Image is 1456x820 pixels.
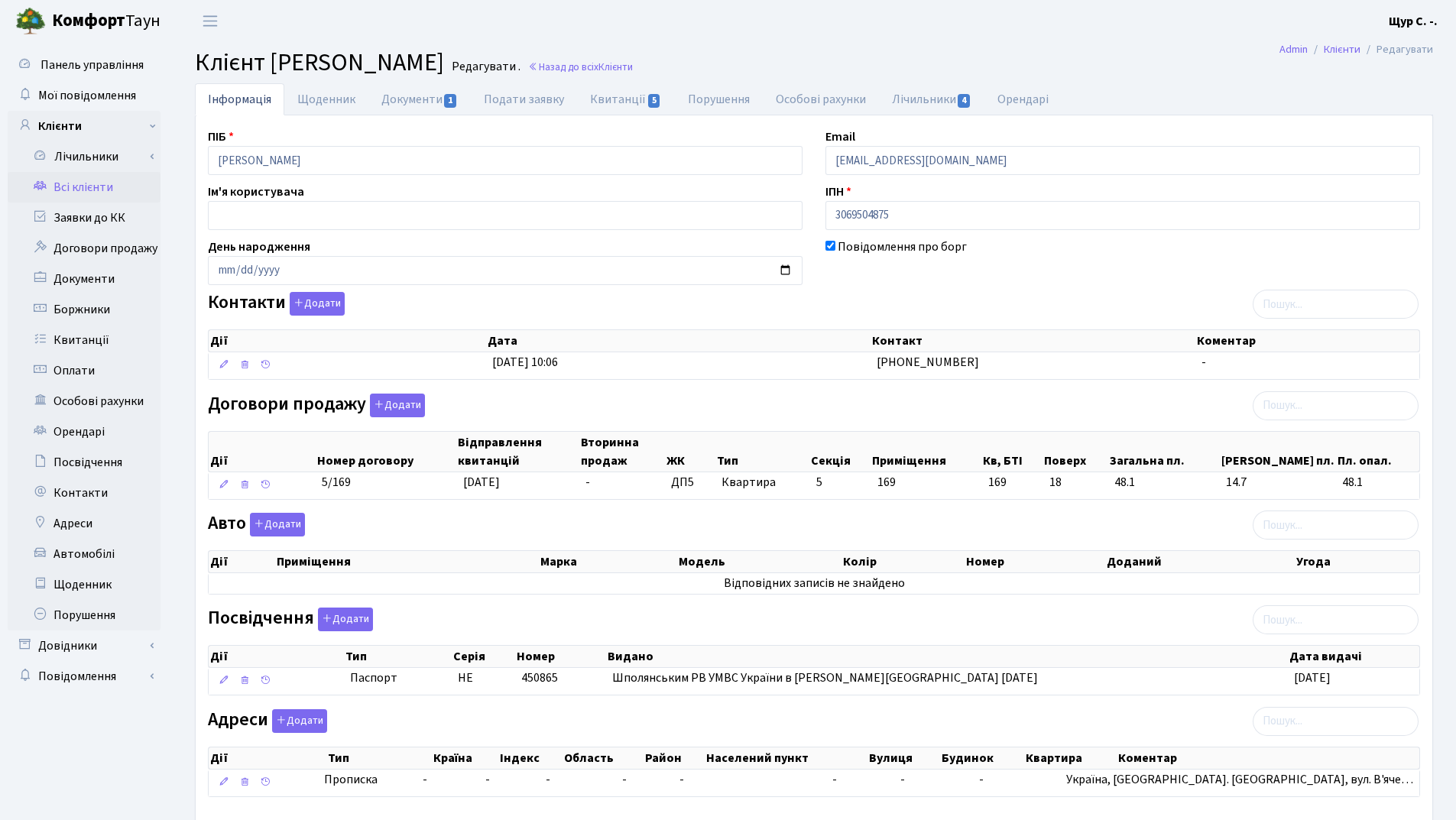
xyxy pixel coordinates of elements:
[1043,432,1108,472] th: Поверх
[326,747,432,769] th: Тип
[8,416,161,447] a: Орендарі
[52,8,161,34] span: Таун
[585,474,590,491] span: -
[1336,432,1419,472] th: Пл. опал.
[1105,551,1295,572] th: Доданий
[8,50,161,80] a: Панель управління
[432,747,498,769] th: Країна
[622,771,627,788] span: -
[877,354,979,371] span: [PHONE_NUMBER]
[322,474,351,491] span: 5/169
[8,203,161,233] a: Заявки до КК
[275,551,540,572] th: Приміщення
[1220,432,1336,472] th: [PERSON_NAME] пл.
[452,646,515,667] th: Серія
[546,771,550,788] span: -
[250,513,305,536] button: Авто
[606,646,1288,667] th: Видано
[900,771,905,788] span: -
[8,478,161,508] a: Контакти
[8,539,161,569] a: Автомобілі
[1049,474,1103,491] span: 18
[209,551,275,572] th: Дії
[598,60,633,74] span: Клієнти
[458,669,473,686] span: НЕ
[318,608,373,631] button: Посвідчення
[208,238,310,256] label: День народження
[1024,747,1117,769] th: Квартира
[871,432,981,472] th: Приміщення
[1389,12,1438,31] a: Щур С. -.
[1108,432,1221,472] th: Загальна пл.
[209,330,486,352] th: Дії
[208,513,305,536] label: Авто
[268,706,327,733] a: Додати
[370,394,425,417] button: Договори продажу
[984,83,1062,115] a: Орендарі
[209,573,1419,594] td: Відповідних записів не знайдено
[209,432,316,472] th: Дії
[1389,13,1438,30] b: Щур С. -.
[705,747,867,769] th: Населений пункт
[825,128,855,146] label: Email
[8,630,161,661] a: Довідники
[38,87,136,104] span: Мої повідомлення
[521,669,558,686] span: 450865
[463,474,500,491] span: [DATE]
[8,111,161,141] a: Клієнти
[209,747,326,769] th: Дії
[52,8,125,33] b: Комфорт
[8,172,161,203] a: Всі клієнти
[1253,510,1419,540] input: Пошук...
[1294,669,1331,686] span: [DATE]
[8,80,161,111] a: Мої повідомлення
[841,551,965,572] th: Колір
[981,432,1043,472] th: Кв, БТІ
[8,325,161,355] a: Квитанції
[871,330,1195,352] th: Контакт
[208,183,304,201] label: Ім'я користувача
[577,83,674,115] a: Квитанції
[366,391,425,417] a: Додати
[485,771,490,788] span: -
[8,233,161,264] a: Договори продажу
[1117,747,1419,769] th: Коментар
[286,290,345,316] a: Додати
[324,771,378,789] span: Прописка
[1279,41,1308,57] a: Admin
[8,264,161,294] a: Документи
[539,551,677,572] th: Марка
[940,747,1024,769] th: Будинок
[444,94,456,108] span: 1
[979,771,984,788] span: -
[677,551,841,572] th: Модель
[665,432,715,472] th: ЖК
[515,646,606,667] th: Номер
[563,747,644,769] th: Область
[1360,41,1433,58] li: Редагувати
[1195,330,1419,352] th: Коментар
[368,83,471,115] a: Документи
[208,608,373,631] label: Посвідчення
[8,600,161,630] a: Порушення
[644,747,705,769] th: Район
[18,141,161,172] a: Лічильники
[958,94,970,108] span: 4
[272,709,327,733] button: Адреси
[1201,354,1206,371] span: -
[528,60,633,74] a: Назад до всіхКлієнти
[825,183,851,201] label: ІПН
[8,447,161,478] a: Посвідчення
[988,474,1037,491] span: 169
[8,569,161,600] a: Щоденник
[41,57,144,73] span: Панель управління
[456,432,579,472] th: Відправлення квитанцій
[8,294,161,325] a: Боржники
[1253,605,1419,634] input: Пошук...
[763,83,879,115] a: Особові рахунки
[1066,771,1413,788] span: Україна, [GEOGRAPHIC_DATA]. [GEOGRAPHIC_DATA], вул. В'яче…
[246,510,305,537] a: Додати
[15,6,46,37] img: logo.png
[492,354,558,371] span: [DATE] 10:06
[498,747,563,769] th: Індекс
